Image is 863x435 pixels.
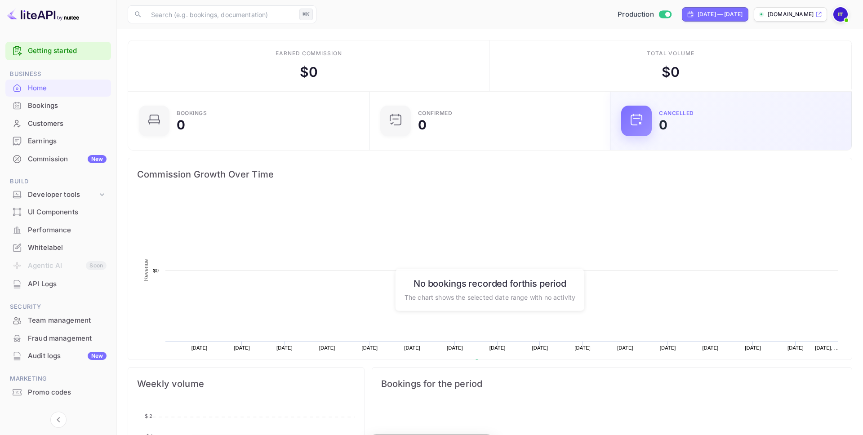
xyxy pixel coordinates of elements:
div: Whitelabel [28,243,107,253]
button: Collapse navigation [50,412,67,428]
div: Earnings [5,133,111,150]
div: $ 0 [300,62,318,82]
a: UI Components [5,204,111,220]
div: Bookings [177,111,207,116]
p: The chart shows the selected date range with no activity [405,292,575,302]
a: Team management [5,312,111,328]
div: UI Components [28,207,107,217]
div: Switch to Sandbox mode [614,9,675,20]
input: Search (e.g. bookings, documentation) [146,5,296,23]
div: Promo codes [28,387,107,398]
div: UI Components [5,204,111,221]
div: New [88,155,107,163]
div: Customers [28,119,107,129]
text: [DATE] [617,345,633,351]
span: Bookings for the period [381,377,843,391]
div: Developer tools [5,187,111,203]
h6: No bookings recorded for this period [405,278,575,289]
div: Total volume [647,49,695,58]
text: [DATE] [574,345,591,351]
text: [DATE] [319,345,335,351]
a: Promo codes [5,384,111,400]
text: [DATE] [745,345,761,351]
span: Business [5,69,111,79]
div: Home [28,83,107,93]
div: Audit logsNew [5,347,111,365]
text: [DATE] [660,345,676,351]
text: [DATE] [489,345,506,351]
div: [DATE] — [DATE] [698,10,743,18]
text: Revenue [483,359,506,365]
div: Customers [5,115,111,133]
div: Fraud management [5,330,111,347]
text: Revenue [143,259,149,281]
a: CommissionNew [5,151,111,167]
div: Earned commission [276,49,342,58]
div: Fraud management [28,333,107,344]
a: Bookings [5,97,111,114]
text: [DATE] [234,345,250,351]
text: [DATE] [532,345,548,351]
text: [DATE] [362,345,378,351]
div: Earnings [28,136,107,146]
text: [DATE] [447,345,463,351]
div: API Logs [5,275,111,293]
a: Earnings [5,133,111,149]
span: Production [618,9,654,20]
a: Audit logsNew [5,347,111,364]
div: Audit logs [28,351,107,361]
div: Developer tools [28,190,98,200]
text: $0 [153,268,159,273]
a: Getting started [28,46,107,56]
div: Home [5,80,111,97]
div: Commission [28,154,107,164]
text: [DATE] [787,345,804,351]
a: API Logs [5,275,111,292]
a: Whitelabel [5,239,111,256]
text: [DATE], … [815,345,839,351]
div: Bookings [28,101,107,111]
div: New [88,352,107,360]
div: $ 0 [662,62,680,82]
div: API Logs [28,279,107,289]
a: Performance [5,222,111,238]
span: Commission Growth Over Time [137,167,843,182]
img: LiteAPI logo [7,7,79,22]
a: Home [5,80,111,96]
div: 0 [177,119,185,131]
div: 0 [659,119,667,131]
div: Confirmed [418,111,453,116]
div: Whitelabel [5,239,111,257]
span: Marketing [5,374,111,384]
img: IMKAN TOURS [833,7,848,22]
div: 0 [418,119,427,131]
text: [DATE] [404,345,420,351]
div: Promo codes [5,384,111,401]
div: Performance [28,225,107,235]
div: ⌘K [299,9,313,20]
div: Team management [28,315,107,326]
a: Customers [5,115,111,132]
text: [DATE] [703,345,719,351]
text: [DATE] [276,345,293,351]
span: Security [5,302,111,312]
div: Getting started [5,42,111,60]
div: CommissionNew [5,151,111,168]
div: CANCELLED [659,111,694,116]
div: Performance [5,222,111,239]
text: [DATE] [191,345,208,351]
p: [DOMAIN_NAME] [768,10,814,18]
div: Bookings [5,97,111,115]
span: Build [5,177,111,186]
tspan: $ 2 [145,413,152,419]
div: Team management [5,312,111,329]
span: Weekly volume [137,377,355,391]
a: Fraud management [5,330,111,346]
